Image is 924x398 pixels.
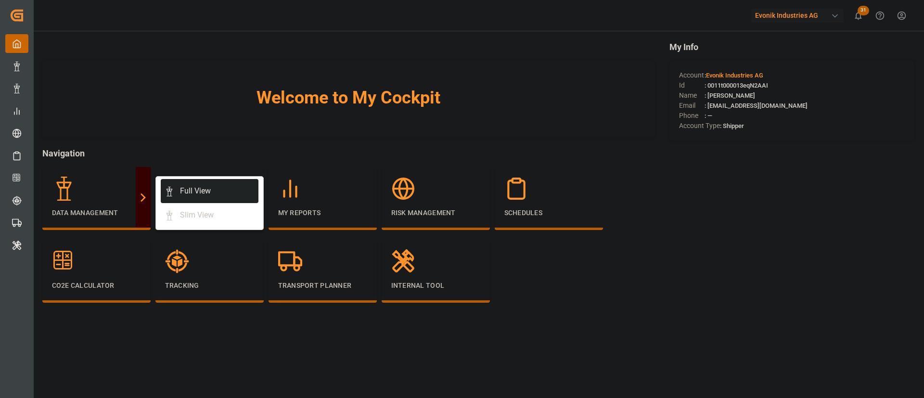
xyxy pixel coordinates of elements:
[165,281,254,291] p: Tracking
[504,208,593,218] p: Schedules
[705,102,808,109] span: : [EMAIL_ADDRESS][DOMAIN_NAME]
[679,70,705,80] span: Account
[706,72,763,79] span: Evonik Industries AG
[869,5,891,26] button: Help Center
[180,185,211,197] div: Full View
[42,147,655,160] span: Navigation
[705,112,712,119] span: : —
[161,203,258,227] a: Slim View
[278,281,367,291] p: Transport Planner
[679,111,705,121] span: Phone
[669,40,914,53] span: My Info
[52,208,141,218] p: Data Management
[679,80,705,90] span: Id
[62,85,636,111] span: Welcome to My Cockpit
[705,92,755,99] span: : [PERSON_NAME]
[751,9,844,23] div: Evonik Industries AG
[161,179,258,203] a: Full View
[180,209,214,221] div: Slim View
[751,6,847,25] button: Evonik Industries AG
[679,90,705,101] span: Name
[391,208,480,218] p: Risk Management
[391,281,480,291] p: Internal Tool
[278,208,367,218] p: My Reports
[847,5,869,26] button: show 31 new notifications
[679,101,705,111] span: Email
[705,82,768,89] span: : 0011t000013eqN2AAI
[720,122,744,129] span: : Shipper
[858,6,869,15] span: 31
[705,72,763,79] span: :
[679,121,720,131] span: Account Type
[52,281,141,291] p: CO2e Calculator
